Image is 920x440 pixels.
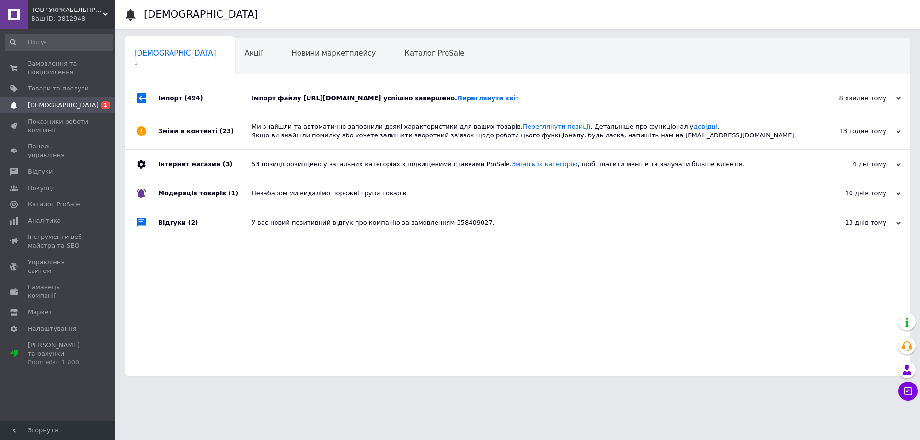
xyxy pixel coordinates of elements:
span: [DEMOGRAPHIC_DATA] [134,49,216,57]
div: Зміни в контенті [158,113,252,149]
a: довідці [693,123,717,130]
span: (2) [188,219,198,226]
span: [DEMOGRAPHIC_DATA] [28,101,99,110]
span: Показники роботи компанії [28,117,89,135]
span: Новини маркетплейсу [291,49,376,57]
span: (494) [184,94,203,102]
span: Інструменти веб-майстра та SEO [28,233,89,250]
span: Аналітика [28,216,61,225]
span: Каталог ProSale [404,49,464,57]
span: Каталог ProSale [28,200,80,209]
h1: [DEMOGRAPHIC_DATA] [144,9,258,20]
div: 8 хвилин тому [805,94,901,102]
span: Налаштування [28,325,77,333]
div: 13 годин тому [805,127,901,135]
span: 1 [134,59,216,67]
div: Ми знайшли та автоматично заповнили деякі характеристики для ваших товарів. . Детальніше про функ... [252,123,805,140]
div: У вас новий позитивний відгук про компанію за замовленням 358409027. [252,218,805,227]
button: Чат з покупцем [898,382,918,401]
div: Інтернет магазин [158,150,252,179]
div: 13 днів тому [805,218,901,227]
a: Переглянути позиції [523,123,590,130]
span: (3) [222,160,232,168]
a: Змініть їх категорію [512,160,578,168]
div: 10 днів тому [805,189,901,198]
span: Маркет [28,308,52,316]
span: (1) [228,190,238,197]
div: Prom мікс 1 000 [28,358,89,367]
span: Панель управління [28,142,89,159]
span: Покупці [28,184,54,192]
div: Відгуки [158,208,252,237]
div: Імпорт файлу [URL][DOMAIN_NAME] успішно завершено. [252,94,805,102]
span: Гаманець компанії [28,283,89,300]
span: [PERSON_NAME] та рахунки [28,341,89,367]
span: Товари та послуги [28,84,89,93]
div: 4 дні тому [805,160,901,169]
span: 1 [101,101,110,109]
div: Незабаром ми видалімо порожні групи товарів [252,189,805,198]
a: Переглянути звіт [457,94,519,102]
span: Відгуки [28,168,53,176]
input: Пошук [5,34,113,51]
span: Акції [245,49,263,57]
span: Замовлення та повідомлення [28,59,89,77]
div: Імпорт [158,84,252,113]
span: Управління сайтом [28,258,89,275]
div: Модерація товарів [158,179,252,208]
span: ТОВ "УКРКАБЕЛЬПРОЕКТ" [31,6,103,14]
div: Ваш ID: 3812948 [31,14,115,23]
div: 53 позиції розміщено у загальних категоріях з підвищеними ставками ProSale. , щоб платити менше т... [252,160,805,169]
span: (23) [219,127,234,135]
